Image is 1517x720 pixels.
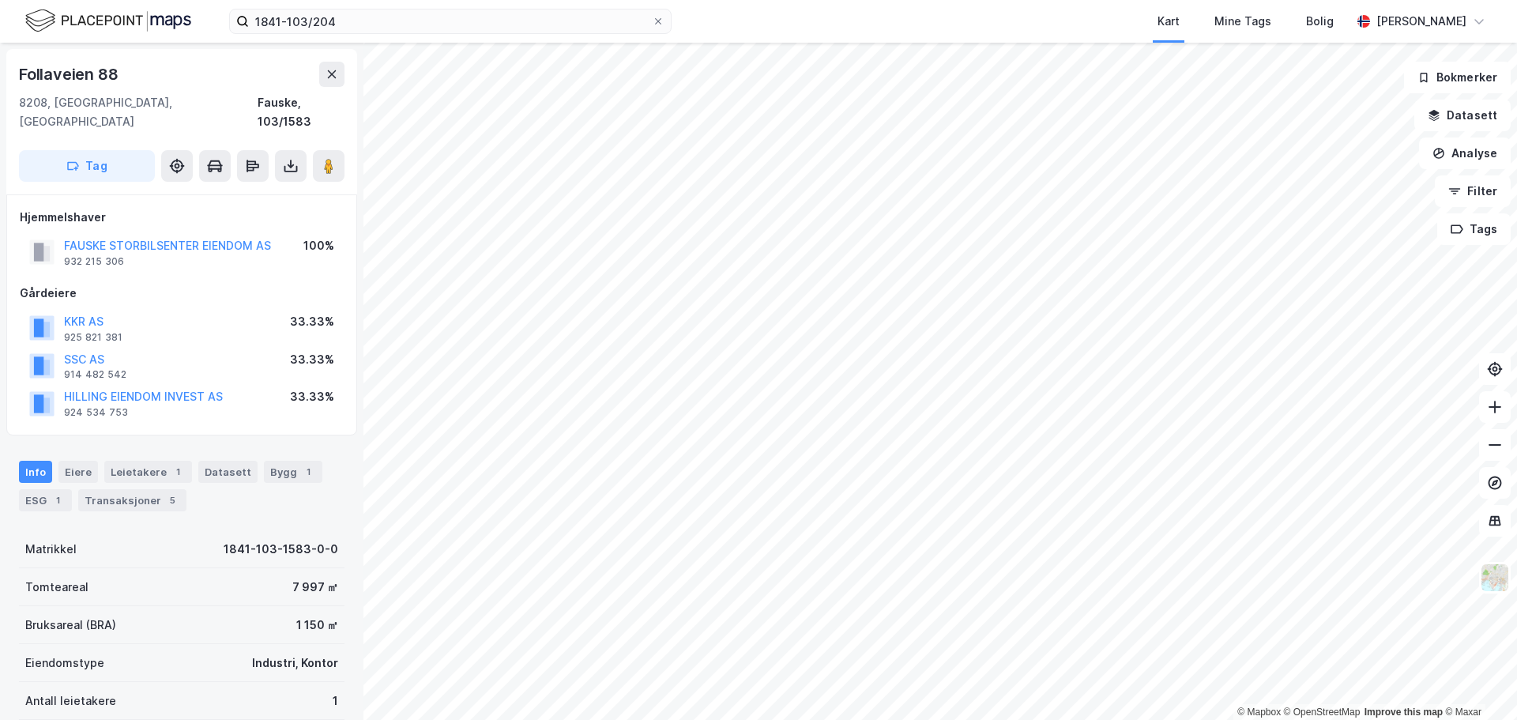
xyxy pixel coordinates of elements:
[78,489,186,511] div: Transaksjoner
[58,461,98,483] div: Eiere
[258,93,344,131] div: Fauske, 103/1583
[1438,644,1517,720] iframe: Chat Widget
[64,255,124,268] div: 932 215 306
[104,461,192,483] div: Leietakere
[1419,138,1511,169] button: Analyse
[1158,12,1180,31] div: Kart
[64,331,122,344] div: 925 821 381
[19,461,52,483] div: Info
[198,461,258,483] div: Datasett
[1214,12,1271,31] div: Mine Tags
[1376,12,1466,31] div: [PERSON_NAME]
[1437,213,1511,245] button: Tags
[296,616,338,635] div: 1 150 ㎡
[50,492,66,508] div: 1
[1365,707,1443,718] a: Improve this map
[25,7,191,35] img: logo.f888ab2527a4732fd821a326f86c7f29.svg
[264,461,322,483] div: Bygg
[1237,707,1281,718] a: Mapbox
[64,368,126,381] div: 914 482 542
[1438,644,1517,720] div: Kontrollprogram for chat
[1435,175,1511,207] button: Filter
[252,654,338,673] div: Industri, Kontor
[290,312,334,331] div: 33.33%
[20,208,344,227] div: Hjemmelshaver
[64,406,128,419] div: 924 534 753
[1414,100,1511,131] button: Datasett
[224,540,338,559] div: 1841-103-1583-0-0
[333,692,338,711] div: 1
[1404,62,1511,93] button: Bokmerker
[1480,563,1510,593] img: Z
[25,578,88,597] div: Tomteareal
[1306,12,1334,31] div: Bolig
[25,654,104,673] div: Eiendomstype
[25,540,77,559] div: Matrikkel
[249,9,652,33] input: Søk på adresse, matrikkel, gårdeiere, leietakere eller personer
[300,464,316,480] div: 1
[19,150,155,182] button: Tag
[25,692,116,711] div: Antall leietakere
[1284,707,1361,718] a: OpenStreetMap
[19,62,121,87] div: Follaveien 88
[25,616,116,635] div: Bruksareal (BRA)
[19,489,72,511] div: ESG
[303,236,334,255] div: 100%
[164,492,180,508] div: 5
[170,464,186,480] div: 1
[19,93,258,131] div: 8208, [GEOGRAPHIC_DATA], [GEOGRAPHIC_DATA]
[20,284,344,303] div: Gårdeiere
[292,578,338,597] div: 7 997 ㎡
[290,350,334,369] div: 33.33%
[290,387,334,406] div: 33.33%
